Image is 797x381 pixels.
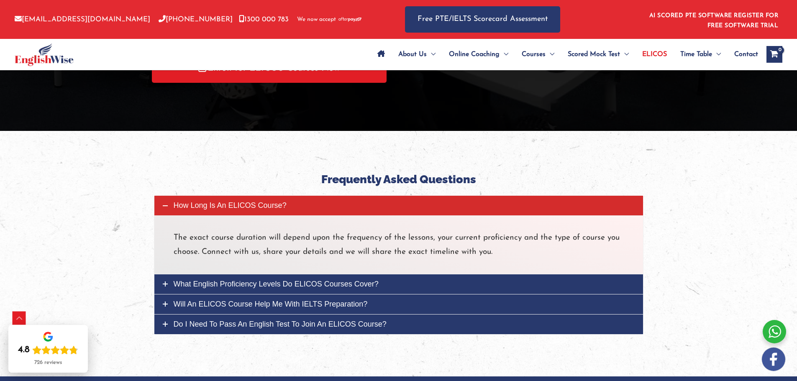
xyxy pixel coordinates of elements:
[766,46,782,63] a: View Shopping Cart, empty
[239,16,289,23] a: 1300 000 783
[405,6,560,33] a: Free PTE/IELTS Scorecard Assessment
[160,173,637,186] h4: Frequently Asked Questions
[568,40,620,69] span: Scored Mock Test
[449,40,500,69] span: Online Coaching
[297,15,336,24] span: We now accept
[15,16,150,23] a: [EMAIL_ADDRESS][DOMAIN_NAME]
[546,40,554,69] span: Menu Toggle
[636,40,674,69] a: ELICOS
[174,300,368,308] span: Will an ELICOS course help me with IELTS preparation?
[371,40,758,69] nav: Site Navigation: Main Menu
[34,359,62,366] div: 726 reviews
[174,201,287,210] span: How long is an ELICOS course?
[762,348,785,371] img: white-facebook.png
[728,40,758,69] a: Contact
[515,40,561,69] a: CoursesMenu Toggle
[674,40,728,69] a: Time TableMenu Toggle
[18,344,78,356] div: Rating: 4.8 out of 5
[427,40,436,69] span: Menu Toggle
[644,6,782,33] aside: Header Widget 1
[442,40,515,69] a: Online CoachingMenu Toggle
[642,40,667,69] span: ELICOS
[18,344,30,356] div: 4.8
[159,16,233,23] a: [PHONE_NUMBER]
[712,40,721,69] span: Menu Toggle
[734,40,758,69] span: Contact
[15,43,74,66] img: cropped-ew-logo
[649,13,779,29] a: AI SCORED PTE SOFTWARE REGISTER FOR FREE SOFTWARE TRIAL
[500,40,508,69] span: Menu Toggle
[522,40,546,69] span: Courses
[154,315,643,334] a: Do I need to pass an English test to join an ELICOS course?
[561,40,636,69] a: Scored Mock TestMenu Toggle
[398,40,427,69] span: About Us
[174,320,387,328] span: Do I need to pass an English test to join an ELICOS course?
[174,280,379,288] span: What English proficiency levels do ELICOS courses cover?
[174,231,624,259] p: The exact course duration will depend upon the frequency of the lessons, your current proficiency...
[392,40,442,69] a: About UsMenu Toggle
[154,294,643,314] a: Will an ELICOS course help me with IELTS preparation?
[680,40,712,69] span: Time Table
[154,274,643,294] a: What English proficiency levels do ELICOS courses cover?
[154,196,643,215] a: How long is an ELICOS course?
[338,17,361,22] img: Afterpay-Logo
[620,40,629,69] span: Menu Toggle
